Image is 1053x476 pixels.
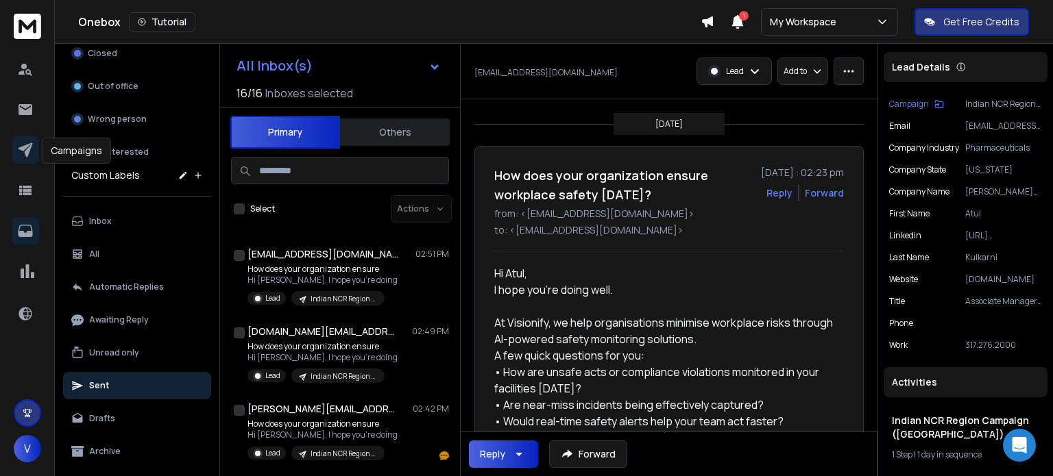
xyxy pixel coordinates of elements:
h1: All Inbox(s) [237,59,313,73]
div: | [892,449,1039,460]
p: Indian NCR Region Campaign ([GEOGRAPHIC_DATA]) [311,294,376,304]
p: to: <[EMAIL_ADDRESS][DOMAIN_NAME]> [494,223,844,237]
div: Hi Atul, [494,265,833,281]
p: 02:51 PM [415,249,449,260]
p: Wrong person [88,114,147,125]
p: Lead [265,293,280,303]
p: How does your organization ensure [247,264,398,275]
button: Closed [63,40,211,67]
p: [DOMAIN_NAME] [965,274,1042,285]
p: [DATE] : 02:23 pm [761,166,844,179]
p: How does your organization ensure [247,418,398,429]
p: Associate Manager - Safety Management Reporting and Data Sciences [965,296,1042,307]
button: Sent [63,372,211,399]
p: Campaign [889,99,929,110]
p: 02:42 PM [413,403,449,414]
button: Awaiting Reply [63,306,211,334]
button: Not Interested [63,138,211,166]
div: Forward [805,186,844,200]
p: website [889,274,918,285]
p: Add to [784,66,807,77]
p: Lead [265,448,280,458]
h1: [PERSON_NAME][EMAIL_ADDRESS][DOMAIN_NAME] [247,402,398,416]
button: Campaign [889,99,944,110]
label: Select [250,203,275,214]
p: Not Interested [88,147,149,158]
p: Awaiting Reply [89,314,149,325]
h3: Custom Labels [71,168,140,182]
p: [DATE] [655,118,683,129]
button: Reply [469,440,538,468]
p: [PERSON_NAME] [PERSON_NAME] and Company [965,186,1042,197]
div: A few quick questions for you: • How are unsafe acts or compliance violations monitored in your f... [494,347,833,429]
p: [URL][DOMAIN_NAME][PERSON_NAME] [965,230,1042,241]
button: Primary [230,116,340,149]
p: Archive [89,446,121,457]
button: V [14,435,41,462]
p: Inbox [89,216,112,227]
div: Reply [480,447,505,461]
p: Out of office [88,81,138,92]
p: Hi [PERSON_NAME], I hope you’re doing [247,429,398,440]
span: 16 / 16 [237,85,263,101]
p: [US_STATE] [965,164,1042,175]
p: Last Name [889,252,929,263]
p: Hi [PERSON_NAME], I hope you’re doing [247,275,398,286]
p: Phone [889,318,913,329]
button: Unread only [63,339,211,366]
p: Get Free Credits [943,15,1019,29]
p: Indian NCR Region Campaign ([GEOGRAPHIC_DATA]) [311,449,376,459]
div: Onebox [78,12,701,32]
button: Tutorial [129,12,195,32]
p: First Name [889,208,930,219]
h1: [EMAIL_ADDRESS][DOMAIN_NAME] [247,247,398,261]
p: Work [889,340,908,351]
p: 02:49 PM [412,326,449,337]
p: Lead [265,371,280,381]
span: 1 [739,11,749,21]
h1: How does your organization ensure workplace safety [DATE]? [494,166,753,204]
button: Archive [63,438,211,465]
div: I hope you’re doing well. [494,281,833,298]
button: Others [340,117,450,147]
p: Company Industry [889,142,959,153]
p: [EMAIL_ADDRESS][DOMAIN_NAME] [474,67,618,78]
button: All Inbox(s) [226,52,452,79]
p: Company Name [889,186,949,197]
p: All [89,249,99,260]
button: Reply [766,186,792,200]
p: from: <[EMAIL_ADDRESS][DOMAIN_NAME]> [494,207,844,221]
h3: Inboxes selected [265,85,353,101]
p: Email [889,121,910,131]
p: 317.276.2000 [965,340,1042,351]
p: Drafts [89,413,115,424]
h1: Indian NCR Region Campaign ([GEOGRAPHIC_DATA]) [892,414,1039,441]
button: Inbox [63,208,211,235]
p: title [889,296,905,307]
p: Kulkarni [965,252,1042,263]
button: Out of office [63,73,211,100]
p: Indian NCR Region Campaign ([GEOGRAPHIC_DATA]) [965,99,1042,110]
p: Automatic Replies [89,281,164,292]
p: Unread only [89,347,139,358]
p: Hi [PERSON_NAME], I hope you’re doing [247,352,398,363]
p: [EMAIL_ADDRESS][DOMAIN_NAME] [965,121,1042,131]
button: Get Free Credits [915,8,1029,36]
button: Automatic Replies [63,273,211,301]
button: Wrong person [63,105,211,133]
p: Closed [88,48,117,59]
p: Pharmaceuticals [965,142,1042,153]
div: Activities [884,367,1048,397]
h1: [DOMAIN_NAME][EMAIL_ADDRESS][DOMAIN_NAME] [247,325,398,338]
span: 1 Step [892,449,912,460]
p: Sent [89,380,109,391]
button: Forward [549,440,627,468]
p: My Workspace [770,15,842,29]
span: 1 day in sequence [917,449,982,460]
p: Company State [889,164,946,175]
button: All [63,240,211,268]
p: Atul [965,208,1042,219]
